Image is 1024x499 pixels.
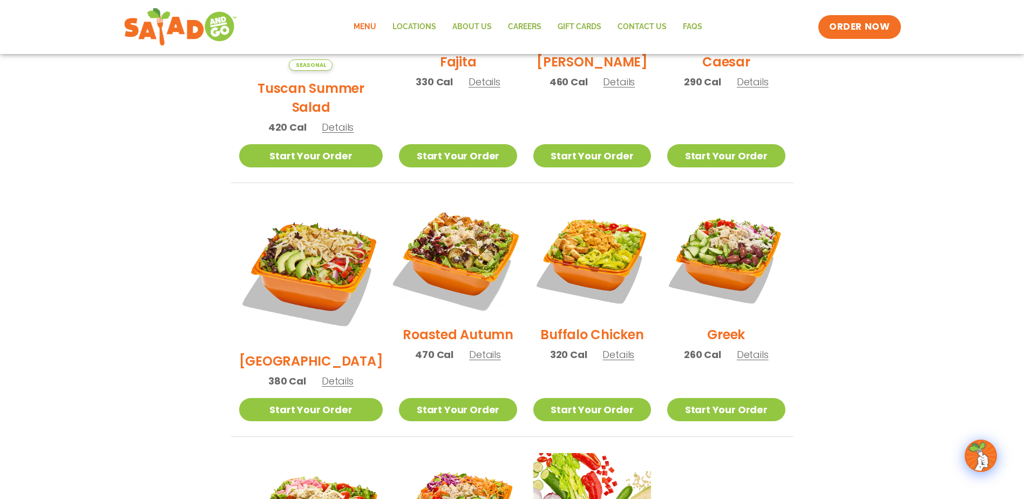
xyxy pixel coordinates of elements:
[667,199,785,317] img: Product photo for Greek Salad
[345,15,384,39] a: Menu
[389,189,527,327] img: Product photo for Roasted Autumn Salad
[416,75,453,89] span: 330 Cal
[675,15,710,39] a: FAQs
[550,15,609,39] a: GIFT CARDS
[550,347,587,362] span: 320 Cal
[603,75,635,89] span: Details
[469,75,500,89] span: Details
[415,347,453,362] span: 470 Cal
[399,144,517,167] a: Start Your Order
[384,15,444,39] a: Locations
[707,325,745,344] h2: Greek
[667,398,785,421] a: Start Your Order
[702,52,750,71] h2: Caesar
[550,75,588,89] span: 460 Cal
[537,52,648,71] h2: [PERSON_NAME]
[684,347,721,362] span: 260 Cal
[239,199,383,343] img: Product photo for BBQ Ranch Salad
[667,144,785,167] a: Start Your Order
[239,79,383,117] h2: Tuscan Summer Salad
[966,441,996,471] img: wpChatIcon
[469,348,501,361] span: Details
[609,15,675,39] a: Contact Us
[239,144,383,167] a: Start Your Order
[737,348,769,361] span: Details
[403,325,513,344] h2: Roasted Autumn
[500,15,550,39] a: Careers
[444,15,500,39] a: About Us
[533,199,651,317] img: Product photo for Buffalo Chicken Salad
[289,59,333,71] span: Seasonal
[602,348,634,361] span: Details
[268,374,306,388] span: 380 Cal
[440,52,477,71] h2: Fajita
[322,120,354,134] span: Details
[268,120,307,134] span: 420 Cal
[399,398,517,421] a: Start Your Order
[533,398,651,421] a: Start Your Order
[124,5,238,49] img: new-SAG-logo-768×292
[239,398,383,421] a: Start Your Order
[540,325,643,344] h2: Buffalo Chicken
[737,75,769,89] span: Details
[829,21,890,33] span: ORDER NOW
[345,15,710,39] nav: Menu
[322,374,354,388] span: Details
[818,15,900,39] a: ORDER NOW
[533,144,651,167] a: Start Your Order
[684,75,721,89] span: 290 Cal
[239,352,383,370] h2: [GEOGRAPHIC_DATA]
